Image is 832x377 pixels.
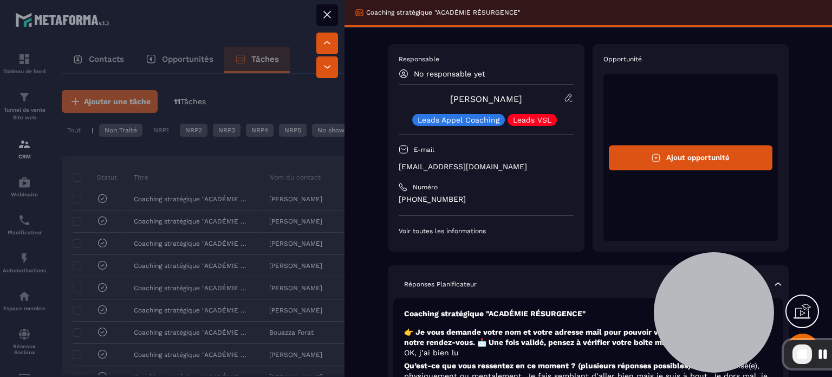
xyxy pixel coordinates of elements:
[404,327,772,358] p: 👉 Je vous demande votre nom et votre adresse mail pour pouvoir vous envoyer le lien Zoom de notre...
[414,69,485,78] p: No responsable yet
[413,183,438,191] p: Numéro
[399,227,574,235] p: Voir toutes les informations
[609,145,773,170] button: Ajout opportunité
[418,116,499,124] p: Leads Appel Coaching
[414,145,434,154] p: E-mail
[399,55,574,63] p: Responsable
[399,194,574,205] p: [PHONE_NUMBER]
[786,334,819,366] div: Ouvrir le chat
[603,55,778,63] p: Opportunité
[513,116,551,124] p: Leads VSL
[404,280,477,289] p: Réponses Planificateur
[366,8,521,17] p: Coaching stratégique "ACADÉMIE RÉSURGENCE"
[399,162,574,172] p: [EMAIL_ADDRESS][DOMAIN_NAME]
[404,309,586,319] p: Coaching stratégique "ACADÉMIE RÉSURGENCE"
[450,94,522,104] a: [PERSON_NAME]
